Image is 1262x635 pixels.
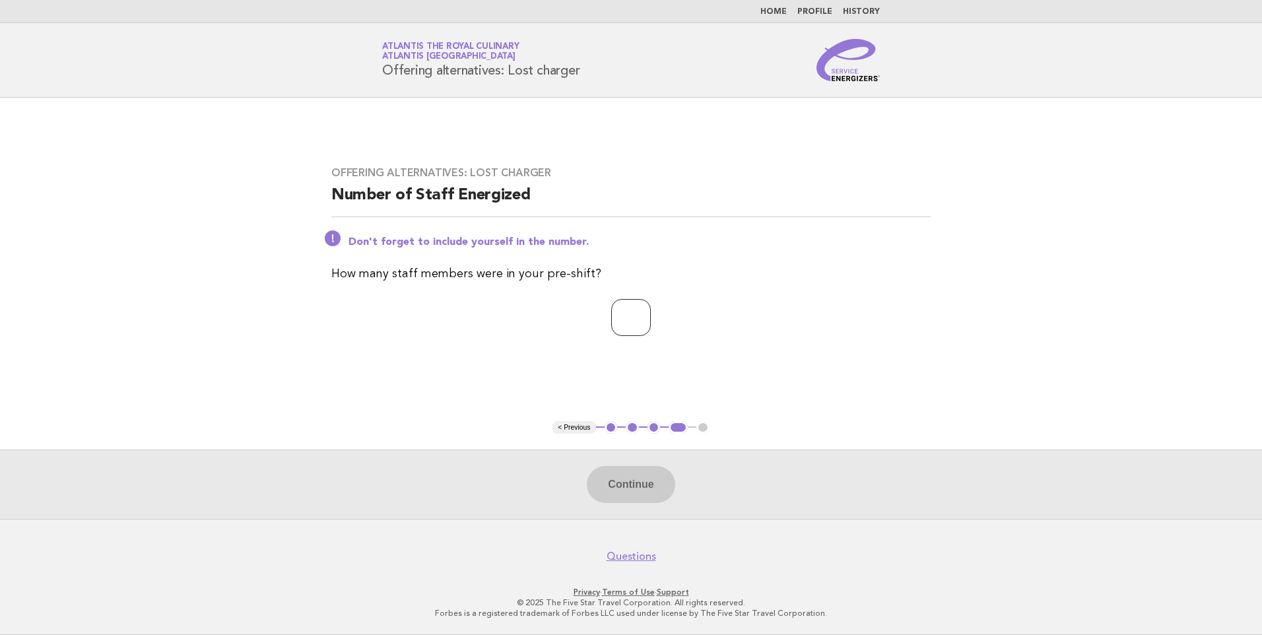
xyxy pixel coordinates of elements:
[574,587,600,597] a: Privacy
[382,43,580,77] h1: Offering alternatives: Lost charger
[626,421,639,434] button: 2
[669,421,688,434] button: 4
[227,587,1035,597] p: · ·
[602,587,655,597] a: Terms of Use
[227,597,1035,608] p: © 2025 The Five Star Travel Corporation. All rights reserved.
[552,421,595,434] button: < Previous
[607,550,656,563] a: Questions
[760,8,787,16] a: Home
[227,608,1035,618] p: Forbes is a registered trademark of Forbes LLC used under license by The Five Star Travel Corpora...
[657,587,689,597] a: Support
[605,421,618,434] button: 1
[843,8,880,16] a: History
[331,265,931,283] p: How many staff members were in your pre-shift?
[382,53,515,61] span: Atlantis [GEOGRAPHIC_DATA]
[816,39,880,81] img: Service Energizers
[382,42,519,61] a: Atlantis the Royal CulinaryAtlantis [GEOGRAPHIC_DATA]
[648,421,661,434] button: 3
[797,8,832,16] a: Profile
[349,236,931,249] p: Don't forget to include yourself in the number.
[331,166,931,180] h3: Offering alternatives: Lost charger
[331,185,931,217] h2: Number of Staff Energized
